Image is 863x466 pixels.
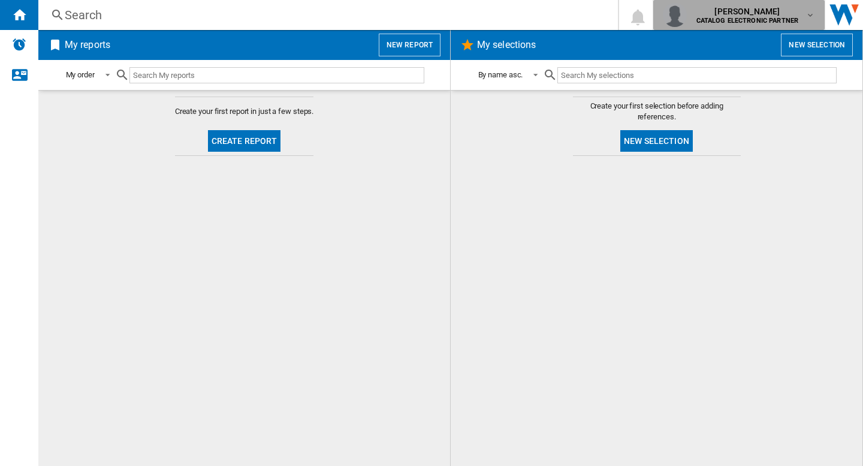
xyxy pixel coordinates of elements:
[379,34,440,56] button: New report
[65,7,587,23] div: Search
[663,3,687,27] img: profile.jpg
[620,130,693,152] button: New selection
[12,37,26,52] img: alerts-logo.svg
[781,34,853,56] button: New selection
[573,101,741,122] span: Create your first selection before adding references.
[696,5,799,17] span: [PERSON_NAME]
[208,130,281,152] button: Create report
[175,106,314,117] span: Create your first report in just a few steps.
[557,67,836,83] input: Search My selections
[66,70,95,79] div: My order
[62,34,113,56] h2: My reports
[475,34,538,56] h2: My selections
[129,67,424,83] input: Search My reports
[696,17,799,25] b: CATALOG ELECTRONIC PARTNER
[478,70,523,79] div: By name asc.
